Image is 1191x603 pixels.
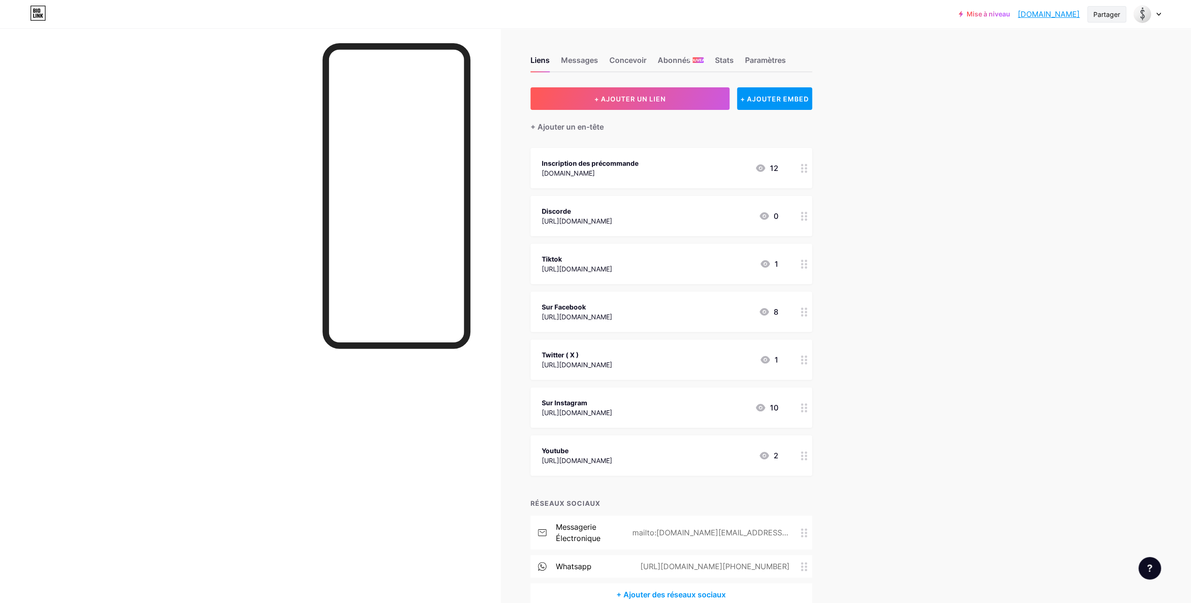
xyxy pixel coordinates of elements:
[530,121,604,132] div: + Ajouter un en-tête
[594,95,666,103] span: + AJOUTER UN LIEN
[774,450,778,461] font: 2
[775,354,778,365] font: 1
[688,57,707,63] span: NOUVEAU
[625,561,801,572] div: [URL][DOMAIN_NAME][PHONE_NUMBER]
[542,360,612,370] div: [URL][DOMAIN_NAME]
[542,456,612,465] div: [URL][DOMAIN_NAME]
[775,258,778,270] font: 1
[715,54,734,71] div: Stats
[770,402,778,413] font: 10
[542,408,612,417] div: [URL][DOMAIN_NAME]
[1093,9,1120,19] div: Partager
[737,87,812,110] div: + AJOUTER EMBED
[530,498,812,508] div: RÉSEAUX SOCIAUX
[530,54,550,71] div: Liens
[542,254,612,264] div: Tiktok
[609,54,646,71] div: Concevoir
[967,10,1010,18] font: Mise à niveau
[542,206,612,216] div: Discorde
[542,446,612,456] div: Youtube
[542,158,638,168] div: Inscription des précommande
[1018,8,1080,20] a: [DOMAIN_NAME]
[556,521,617,544] div: Messagerie électronique
[542,312,612,322] div: [URL][DOMAIN_NAME]
[530,87,730,110] button: + AJOUTER UN LIEN
[542,216,612,226] div: [URL][DOMAIN_NAME]
[542,168,638,178] div: [DOMAIN_NAME]
[542,350,612,360] div: Twitter ( X )
[774,306,778,317] font: 8
[617,527,801,538] div: mailto:[DOMAIN_NAME][EMAIL_ADDRESS][DOMAIN_NAME]
[561,54,598,71] div: Messages
[542,302,612,312] div: Sur Facebook
[770,162,778,174] font: 12
[556,561,592,572] div: Whatsapp
[745,54,786,71] div: Paramètres
[542,264,612,274] div: [URL][DOMAIN_NAME]
[1133,5,1151,23] img: Siècle
[542,398,612,408] div: Sur Instagram
[774,210,778,222] font: 0
[658,54,691,66] font: Abonnés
